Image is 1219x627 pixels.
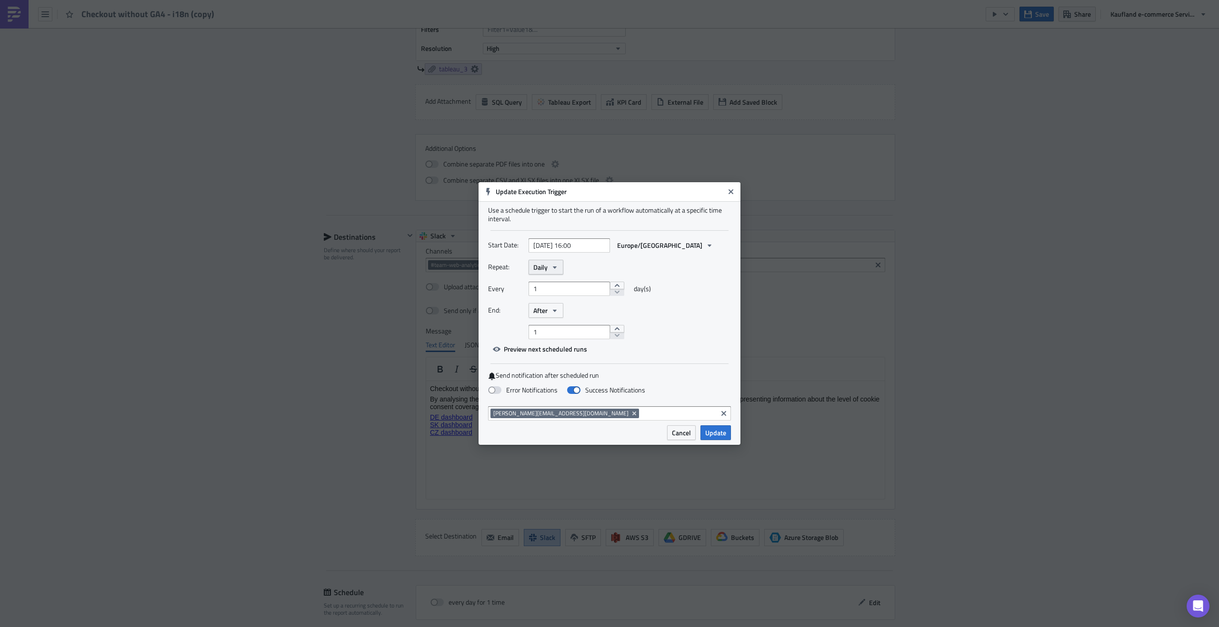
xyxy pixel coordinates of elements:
input: YYYY-MM-DD HH:mm [529,238,610,253]
span: [PERSON_NAME][EMAIL_ADDRESS][DOMAIN_NAME] [493,410,629,417]
button: Cancel [667,425,696,440]
label: Send notification after scheduled run [488,371,731,380]
span: Daily [533,262,548,272]
label: Every [488,282,524,296]
button: Europe/[GEOGRAPHIC_DATA] [612,238,718,253]
label: Error Notifications [488,386,558,394]
button: Update [700,425,731,440]
button: Close [724,185,738,199]
span: Cancel [672,428,691,438]
span: Update [705,428,726,438]
p: By analysing the user purchase data stored in both our data warehouse and GA4 data, this dashboar... [4,14,455,29]
button: Preview next scheduled runs [488,342,592,356]
div: Use a schedule trigger to start the run of a workflow automatically at a specific time interval. [488,206,731,223]
button: Remove Tag [630,409,639,418]
span: Europe/[GEOGRAPHIC_DATA] [617,240,702,250]
body: Rich Text Area. Press ALT-0 for help. [4,4,455,55]
button: decrement [610,289,624,296]
span: Preview next scheduled runs [504,344,587,354]
label: Repeat: [488,260,524,274]
span: After [533,305,548,315]
h6: Update Execution Trigger [496,187,724,196]
div: Open Intercom Messenger [1187,595,1209,617]
label: End: [488,303,524,317]
button: decrement [610,332,624,340]
button: Clear selected items [718,408,729,419]
a: CZ dashboard [4,48,46,55]
label: Start Date: [488,238,524,252]
button: After [529,303,563,318]
label: Success Notifications [567,386,645,394]
span: day(s) [634,282,651,296]
a: DE dashboard [4,32,47,40]
button: increment [610,282,624,289]
p: Checkout without GA4 for DE and SK storefront [4,4,455,11]
button: increment [610,325,624,333]
button: Daily [529,260,563,274]
a: SK dashboard [4,40,46,48]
